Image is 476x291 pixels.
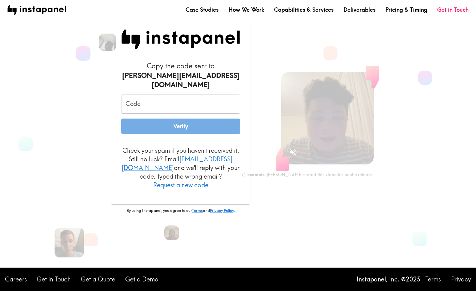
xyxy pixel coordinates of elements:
[121,95,240,114] input: xxx_xxx_xxx
[81,275,115,284] a: Get a Quote
[121,71,240,90] div: [PERSON_NAME][EMAIL_ADDRESS][DOMAIN_NAME]
[437,6,469,14] a: Get in Touch
[121,119,240,134] button: Verify
[210,208,234,213] a: Privacy Policy
[164,225,179,240] img: Trish
[121,30,240,49] img: Instapanel
[451,275,471,284] a: Privacy
[5,275,27,284] a: Careers
[153,181,208,189] button: Request a new code
[385,6,427,14] a: Pricing & Timing
[343,6,375,14] a: Deliverables
[111,208,250,213] p: By using Instapanel, you agree to our and .
[192,208,203,213] a: Terms
[186,6,219,14] a: Case Studies
[287,146,300,159] button: Sound is off
[122,155,232,172] a: [EMAIL_ADDRESS][DOMAIN_NAME]
[125,275,158,284] a: Get a Demo
[274,6,334,14] a: Capabilities & Services
[121,146,240,189] p: Check your spam if you haven't received it. Still no luck? Email and we'll reply with your code. ...
[228,6,264,14] a: How We Work
[7,5,66,15] img: instapanel
[99,34,116,51] img: Jacqueline
[357,275,421,284] p: Instapanel, Inc. © 2025
[242,172,374,177] div: - [PERSON_NAME] shared this video for public release.
[37,275,71,284] a: Get in Touch
[55,228,84,257] img: Eric
[425,275,441,284] a: Terms
[121,61,240,90] h6: Copy the code sent to
[247,172,265,177] b: Example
